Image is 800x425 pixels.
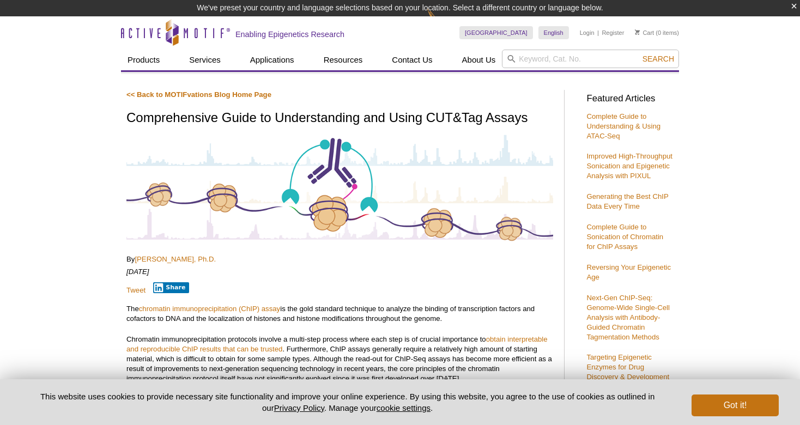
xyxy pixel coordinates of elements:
a: << Back to MOTIFvations Blog Home Page [126,90,271,99]
p: Chromatin immunoprecipitation protocols involve a multi-step process where each step is of crucia... [126,335,553,384]
a: Generating the Best ChIP Data Every Time [586,192,668,210]
a: [PERSON_NAME], Ph.D. [135,255,216,263]
p: This website uses cookies to provide necessary site functionality and improve your online experie... [21,391,674,414]
p: By [126,254,553,264]
a: Targeting Epigenetic Enzymes for Drug Discovery & Development [586,353,669,381]
a: obtain interpretable and reproducible ChIP results that can be trusted [126,335,548,353]
img: Your Cart [635,29,640,35]
h1: Comprehensive Guide to Understanding and Using CUT&Tag Assays [126,111,553,126]
p: The is the gold standard technique to analyze the binding of transcription factors and cofactors ... [126,304,553,324]
a: chromatin immunoprecipitation (ChIP) assay [139,305,280,313]
li: (0 items) [635,26,679,39]
h3: Featured Articles [586,94,674,104]
li: | [597,26,599,39]
a: Register [602,29,624,37]
input: Keyword, Cat. No. [502,50,679,68]
a: Products [121,50,166,70]
a: Complete Guide to Understanding & Using ATAC-Seq [586,112,660,140]
a: Privacy Policy [274,403,324,412]
a: Improved High-Throughput Sonication and Epigenetic Analysis with PIXUL [586,152,672,180]
a: Applications [244,50,301,70]
h2: Enabling Epigenetics Research [235,29,344,39]
span: Search [643,54,674,63]
a: English [538,26,569,39]
img: Change Here [427,8,456,34]
a: Cart [635,29,654,37]
a: Services [183,50,227,70]
button: Share [153,282,190,293]
button: Search [639,54,677,64]
a: Resources [317,50,369,70]
a: Next-Gen ChIP-Seq: Genome-Wide Single-Cell Analysis with Antibody-Guided Chromatin Tagmentation M... [586,294,669,341]
a: [GEOGRAPHIC_DATA] [459,26,533,39]
em: [DATE] [126,268,149,276]
a: Reversing Your Epigenetic Age [586,263,671,281]
a: Login [580,29,595,37]
a: About Us [456,50,502,70]
button: cookie settings [377,403,431,412]
a: Contact Us [385,50,439,70]
a: Tweet [126,286,146,294]
img: Antibody-Based Tagmentation Notes [126,133,553,242]
a: Complete Guide to Sonication of Chromatin for ChIP Assays [586,223,663,251]
button: Got it! [692,394,779,416]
